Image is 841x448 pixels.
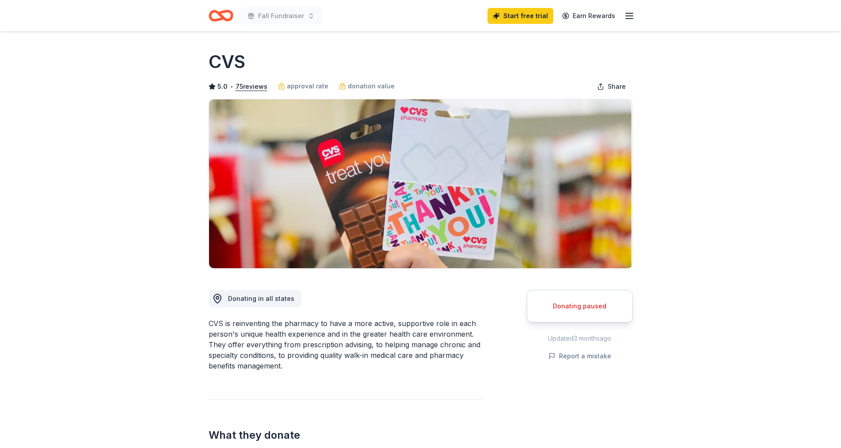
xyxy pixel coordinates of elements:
a: approval rate [278,81,328,91]
div: Updated 3 months ago [527,333,633,344]
button: Report a mistake [548,351,611,361]
h2: What they donate [209,428,484,442]
div: Donating paused [538,301,622,311]
span: approval rate [287,81,328,91]
div: CVS is reinventing the pharmacy to have a more active, supportive role in each person's unique he... [209,318,484,371]
span: • [230,83,233,90]
a: Home [209,5,233,26]
button: 75reviews [236,81,267,92]
span: Fall Fundraiser [258,11,304,21]
a: donation value [339,81,395,91]
span: Share [608,81,626,92]
h1: CVS [209,49,245,74]
span: donation value [348,81,395,91]
a: Earn Rewards [557,8,620,24]
a: Start free trial [487,8,553,24]
img: Image for CVS [209,99,632,268]
span: 5.0 [217,81,228,92]
button: Share [590,78,633,95]
button: Fall Fundraiser [240,7,322,25]
span: Donating in all states [228,295,294,302]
